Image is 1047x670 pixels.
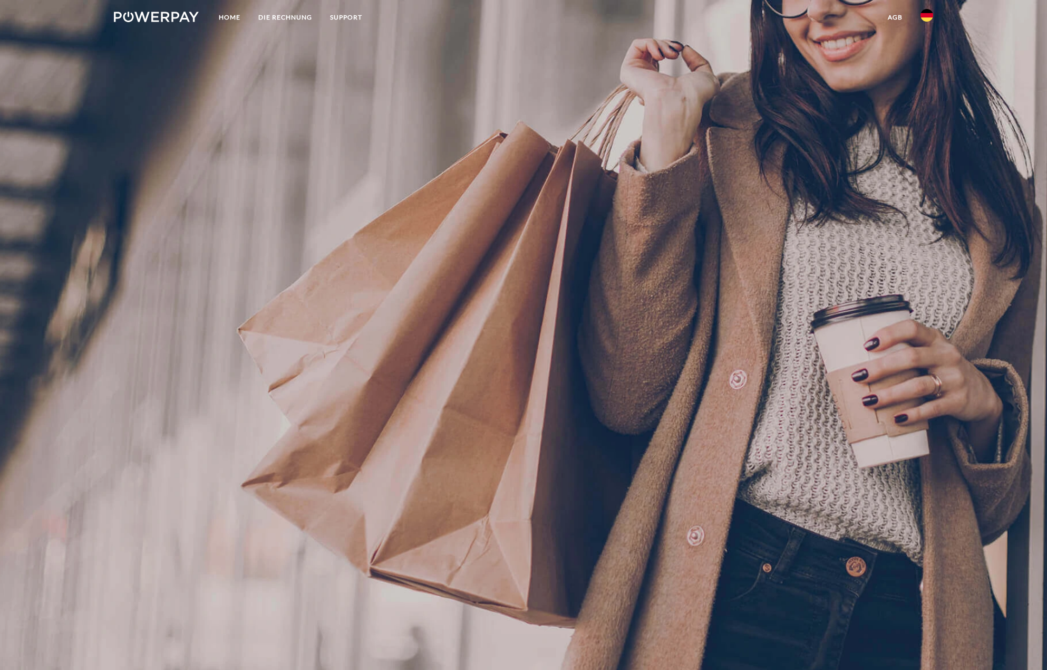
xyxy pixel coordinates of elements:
a: SUPPORT [321,8,371,27]
a: Home [210,8,249,27]
a: agb [879,8,912,27]
img: logo-powerpay-white.svg [114,12,199,22]
img: de [920,9,933,22]
a: DIE RECHNUNG [249,8,321,27]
